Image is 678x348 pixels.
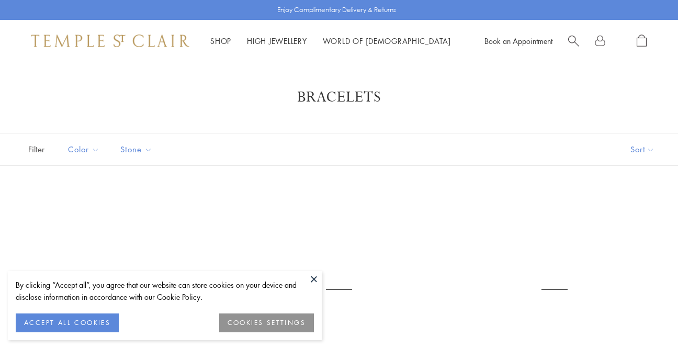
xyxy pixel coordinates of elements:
[31,35,189,47] img: Temple St. Clair
[42,88,636,107] h1: Bracelets
[323,36,451,46] a: World of [DEMOGRAPHIC_DATA]World of [DEMOGRAPHIC_DATA]
[16,313,119,332] button: ACCEPT ALL COOKIES
[210,35,451,48] nav: Main navigation
[484,36,552,46] a: Book an Appointment
[219,313,314,332] button: COOKIES SETTINGS
[112,138,160,161] button: Stone
[60,138,107,161] button: Color
[637,35,647,48] a: Open Shopping Bag
[607,133,678,165] button: Show sort by
[63,143,107,156] span: Color
[115,143,160,156] span: Stone
[210,36,231,46] a: ShopShop
[568,35,579,48] a: Search
[277,5,396,15] p: Enjoy Complimentary Delivery & Returns
[247,36,307,46] a: High JewelleryHigh Jewellery
[16,279,314,303] div: By clicking “Accept all”, you agree that our website can store cookies on your device and disclos...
